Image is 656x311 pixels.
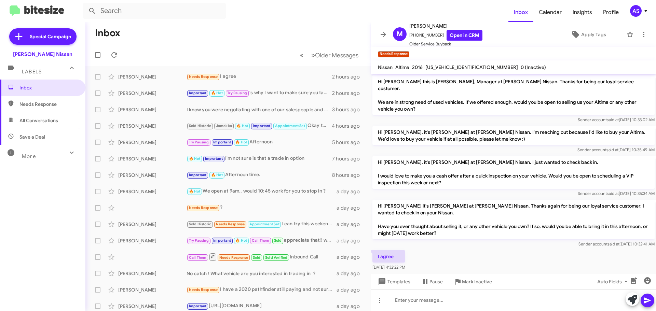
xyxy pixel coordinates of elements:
div: [PERSON_NAME] [118,303,187,310]
div: 4 hours ago [332,123,365,129]
button: Mark Inactive [448,275,497,288]
span: Sender account [DATE] 10:35:34 AM [578,191,655,196]
div: [PERSON_NAME] [118,286,187,293]
span: Try Pausing [227,91,247,95]
div: I'm not sure is that a trade in option [187,155,332,162]
div: a day ago [337,204,365,211]
div: I can try this weekend, with [PERSON_NAME]. I don't have a time though [187,220,337,228]
div: [PERSON_NAME] Nissan [13,51,72,58]
span: Sold Verified [265,255,288,260]
span: said at [607,117,619,122]
span: » [311,51,315,59]
span: Needs Response [219,255,248,260]
a: Calendar [533,2,567,22]
span: 🔥 Hot [211,173,223,177]
div: Okay thanks [187,122,332,130]
div: [PERSON_NAME] [118,188,187,195]
span: Insights [567,2,598,22]
div: I have a 2020 pathfinder still paying and not sure about the equaty [187,286,337,294]
span: Mark Inactive [462,275,492,288]
div: 7 hours ago [332,155,365,162]
div: a day ago [337,254,365,260]
div: No catch ! What vehicle are you interested in trading in ? [187,270,337,277]
div: 3 hours ago [332,106,365,113]
div: ? [187,204,337,212]
span: Inbox [19,84,78,91]
div: a day ago [337,188,365,195]
div: Afternoon [187,138,332,146]
div: appreciate that!! we live by our reviews! [187,237,337,244]
span: Needs Response [189,206,218,210]
div: 2 hours ago [332,73,365,80]
nav: Page navigation example [296,48,363,62]
span: Sender account [DATE] 10:35:49 AM [577,147,655,152]
span: 🔥 Hot [236,124,248,128]
div: 's why I want to make sure you take advantage of it! [187,89,332,97]
div: [PERSON_NAME] [118,90,187,97]
span: Try Pausing [189,140,209,144]
span: [PHONE_NUMBER] [409,30,482,41]
div: a day ago [337,221,365,228]
span: Older Service Buyback [409,41,482,47]
span: Needs Response [216,222,245,226]
span: Important [253,124,271,128]
span: Needs Response [19,101,78,108]
div: [PERSON_NAME] [118,172,187,179]
button: Previous [296,48,307,62]
button: AS [624,5,648,17]
span: Older Messages [315,52,358,59]
div: a day ago [337,303,365,310]
span: Try Pausing [189,238,209,243]
span: Auto Fields [597,275,630,288]
a: Profile [598,2,624,22]
span: Jamakka [216,124,232,128]
span: Sold [253,255,261,260]
span: Important [213,140,231,144]
div: [PERSON_NAME] [118,73,187,80]
a: Open in CRM [447,30,482,41]
span: Sold [274,238,282,243]
a: Special Campaign [9,28,77,45]
span: M [397,29,403,40]
span: Important [189,173,207,177]
span: Special Campaign [30,33,71,40]
div: [PERSON_NAME] [118,221,187,228]
div: I know you were negotiating with one of our salespeople and other dealers. Do you have a written ... [187,106,332,113]
div: [PERSON_NAME] [118,155,187,162]
span: 🔥 Hot [211,91,223,95]
div: [PERSON_NAME] [118,139,187,146]
span: Call Them [252,238,270,243]
div: [URL][DOMAIN_NAME] [187,302,337,310]
a: Inbox [508,2,533,22]
div: I agree [187,73,332,81]
div: a day ago [337,270,365,277]
div: AS [630,5,642,17]
span: said at [607,191,619,196]
span: More [22,153,36,159]
button: Templates [371,275,416,288]
p: Hi [PERSON_NAME] it's [PERSON_NAME] at [PERSON_NAME] Nissan. Thanks again for being our loyal ser... [372,200,655,239]
div: [PERSON_NAME] [118,270,187,277]
span: Important [189,91,207,95]
div: Afternoon time. [187,171,332,179]
p: Hi [PERSON_NAME] this is [PERSON_NAME], Manager at [PERSON_NAME] Nissan. Thanks for being our loy... [372,75,655,115]
span: Labels [22,69,42,75]
span: Sold Historic [189,124,211,128]
div: 8 hours ago [332,172,365,179]
p: Hi [PERSON_NAME], it's [PERSON_NAME] at [PERSON_NAME] Nissan. I just wanted to check back in. I w... [372,156,655,189]
span: Appointment Set [275,124,305,128]
span: « [300,51,303,59]
p: I agree [372,250,405,263]
span: 2016 [412,64,423,70]
span: 🔥 Hot [235,238,247,243]
button: Pause [416,275,448,288]
span: Important [189,304,207,308]
div: a day ago [337,286,365,293]
div: 2 hours ago [332,90,365,97]
span: Templates [377,275,410,288]
span: Needs Response [189,74,218,79]
span: Important [213,238,231,243]
span: Apply Tags [581,28,606,41]
span: 🔥 Hot [189,156,201,161]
